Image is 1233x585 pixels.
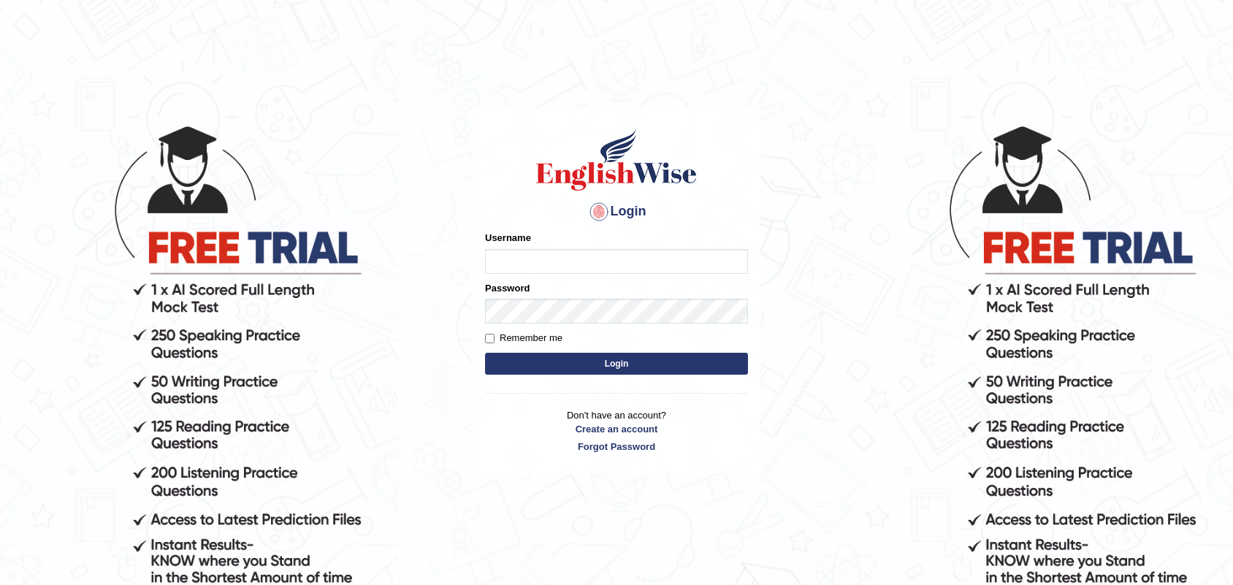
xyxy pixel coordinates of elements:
[485,422,748,436] a: Create an account
[485,331,562,345] label: Remember me
[485,440,748,454] a: Forgot Password
[485,200,748,223] h4: Login
[485,353,748,375] button: Login
[485,281,530,295] label: Password
[485,408,748,454] p: Don't have an account?
[485,231,531,245] label: Username
[485,334,495,343] input: Remember me
[533,127,700,193] img: Logo of English Wise sign in for intelligent practice with AI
